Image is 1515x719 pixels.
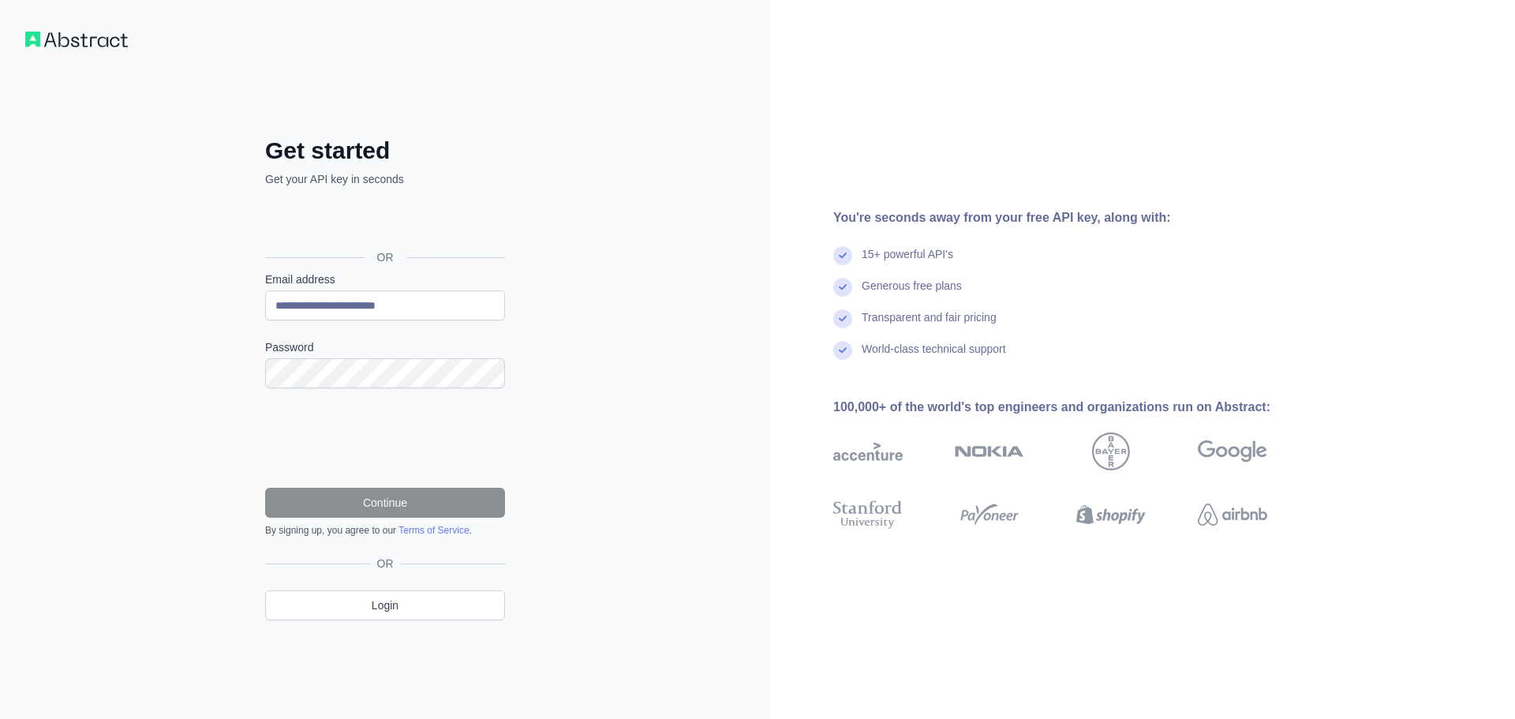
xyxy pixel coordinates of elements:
iframe: Botão "Fazer login com o Google" [257,204,510,239]
img: nokia [955,433,1024,470]
img: check mark [833,278,852,297]
div: 15+ powerful API's [862,246,953,278]
img: check mark [833,309,852,328]
img: stanford university [833,497,903,532]
div: Generous free plans [862,278,962,309]
iframe: reCAPTCHA [265,407,505,469]
h2: Get started [265,137,505,165]
label: Email address [265,271,505,287]
a: Login [265,590,505,620]
img: Workflow [25,32,128,47]
img: airbnb [1198,497,1267,532]
div: Transparent and fair pricing [862,309,997,341]
a: Terms of Service [398,525,469,536]
div: World-class technical support [862,341,1006,373]
div: You're seconds away from your free API key, along with: [833,208,1318,227]
img: google [1198,433,1267,470]
img: check mark [833,341,852,360]
span: OR [371,556,400,571]
button: Continue [265,488,505,518]
div: 100,000+ of the world's top engineers and organizations run on Abstract: [833,398,1318,417]
span: OR [365,249,406,265]
img: payoneer [955,497,1024,532]
label: Password [265,339,505,355]
img: accenture [833,433,903,470]
div: By signing up, you agree to our . [265,524,505,537]
img: shopify [1076,497,1146,532]
img: check mark [833,246,852,265]
p: Get your API key in seconds [265,171,505,187]
img: bayer [1092,433,1130,470]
